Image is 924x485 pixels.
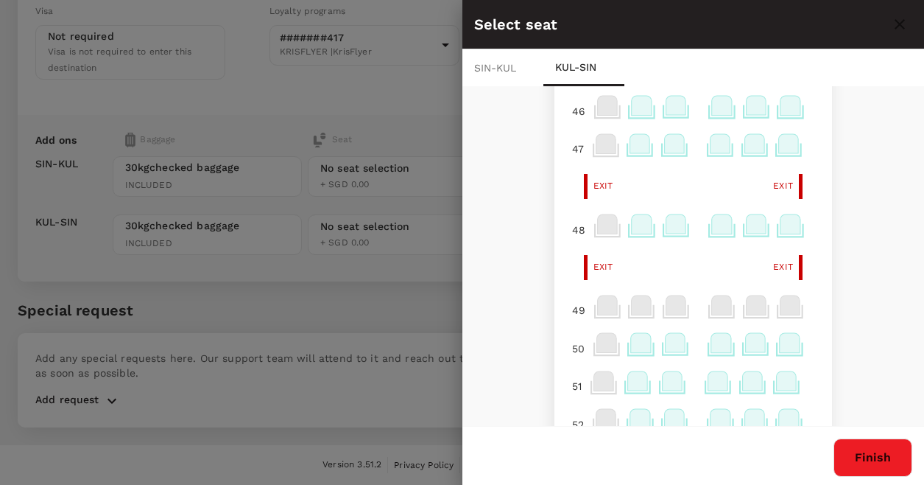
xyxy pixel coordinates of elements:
div: KUL - SIN [543,49,624,86]
button: Finish [833,439,912,477]
button: close [887,12,912,37]
div: 48 [566,217,591,243]
span: Exit [593,260,613,275]
div: 47 [566,136,590,162]
span: Exit [773,260,793,275]
div: 51 [566,373,588,399]
div: 46 [566,98,591,125]
div: SIN - KUL [462,49,543,86]
span: Exit [593,179,613,194]
div: 49 [566,297,591,324]
span: Exit [773,179,793,194]
div: 50 [566,335,590,362]
div: Select seat [474,13,888,36]
div: 52 [566,411,590,438]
